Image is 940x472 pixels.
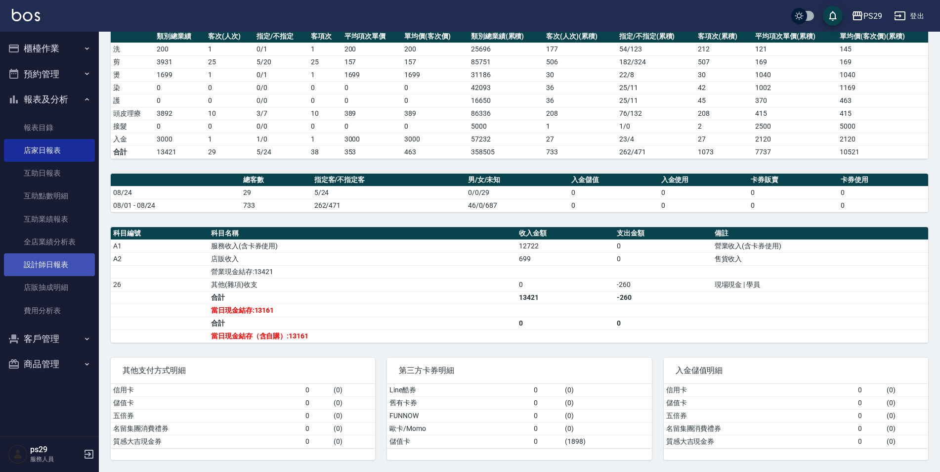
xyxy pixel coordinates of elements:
td: 463 [837,94,928,107]
td: 0 [342,120,402,133]
td: 0 [342,94,402,107]
td: 歐卡/Momo [387,422,531,435]
td: 0 / 0 [254,81,308,94]
th: 科目名稱 [209,227,516,240]
td: 儲值卡 [111,396,303,409]
td: 3000 [342,133,402,145]
td: 415 [837,107,928,120]
td: 服務收入(含卡券使用) [209,239,516,252]
td: 1 [308,133,342,145]
button: 商品管理 [4,351,95,377]
td: 信用卡 [111,384,303,397]
td: 其他(雜項)收支 [209,278,516,291]
td: ( 0 ) [562,384,652,397]
span: 其他支付方式明細 [123,366,363,376]
h5: ps29 [30,445,81,455]
td: 3 / 7 [254,107,308,120]
td: 0 / 0 [254,94,308,107]
td: 儲值卡 [387,435,531,448]
td: 0 [402,81,469,94]
td: 31186 [469,68,544,81]
td: ( 0 ) [562,422,652,435]
button: 登出 [890,7,928,25]
td: 1169 [837,81,928,94]
td: 182 / 324 [617,55,695,68]
td: 染 [111,81,154,94]
td: ( 1898 ) [562,435,652,448]
td: 30 [695,68,753,81]
td: 200 [402,43,469,55]
td: 0 [516,278,614,291]
td: 0/0/29 [466,186,569,199]
td: 0 / 1 [254,68,308,81]
td: ( 0 ) [331,384,375,397]
th: 入金使用 [659,174,749,187]
td: 3892 [154,107,206,120]
td: 0 [748,186,838,199]
td: A1 [111,239,209,252]
td: 2120 [837,133,928,145]
a: 互助業績報表 [4,208,95,231]
td: 45 [695,94,753,107]
a: 店販抽成明細 [4,276,95,299]
td: 0 [659,186,749,199]
th: 客項次 [308,30,342,43]
td: 1 [308,43,342,55]
th: 收入金額 [516,227,614,240]
th: 男/女/未知 [466,174,569,187]
th: 總客數 [241,174,311,187]
td: 0 [855,422,884,435]
td: 200 [154,43,206,55]
td: 0 [303,435,331,448]
td: 0 [855,396,884,409]
td: ( 0 ) [884,384,928,397]
td: Line酷券 [387,384,531,397]
td: 0 [838,186,928,199]
td: ( 0 ) [884,396,928,409]
td: ( 0 ) [331,409,375,422]
td: 0 [531,435,562,448]
td: 0 [154,120,206,133]
td: 1699 [342,68,402,81]
td: 1 [544,120,616,133]
th: 指定/不指定 [254,30,308,43]
td: 1 / 0 [254,133,308,145]
td: 23 / 4 [617,133,695,145]
td: 舊有卡券 [387,396,531,409]
th: 平均項次單價(累積) [753,30,837,43]
td: 0 [614,252,712,265]
th: 備註 [712,227,928,240]
td: 0 [154,94,206,107]
td: 57232 [469,133,544,145]
th: 科目編號 [111,227,209,240]
td: 合計 [209,317,516,330]
td: 208 [544,107,616,120]
td: 507 [695,55,753,68]
td: 1 [206,43,254,55]
td: 1002 [753,81,837,94]
td: ( 0 ) [884,409,928,422]
td: 名留集團消費禮券 [664,422,856,435]
td: 16650 [469,94,544,107]
td: 0 [308,94,342,107]
th: 單均價(客次價) [402,30,469,43]
th: 卡券使用 [838,174,928,187]
div: PS29 [863,10,882,22]
td: 177 [544,43,616,55]
td: 08/24 [111,186,241,199]
td: 0 [342,81,402,94]
td: 接髮 [111,120,154,133]
td: 25 / 11 [617,94,695,107]
td: 733 [241,199,311,212]
td: -260 [614,278,712,291]
th: 客項次(累積) [695,30,753,43]
td: 10521 [837,145,928,158]
td: 121 [753,43,837,55]
td: 0 [308,81,342,94]
td: 0 [206,94,254,107]
td: 169 [837,55,928,68]
td: 36 [544,94,616,107]
td: 29 [241,186,311,199]
td: 1 [206,68,254,81]
td: 86336 [469,107,544,120]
